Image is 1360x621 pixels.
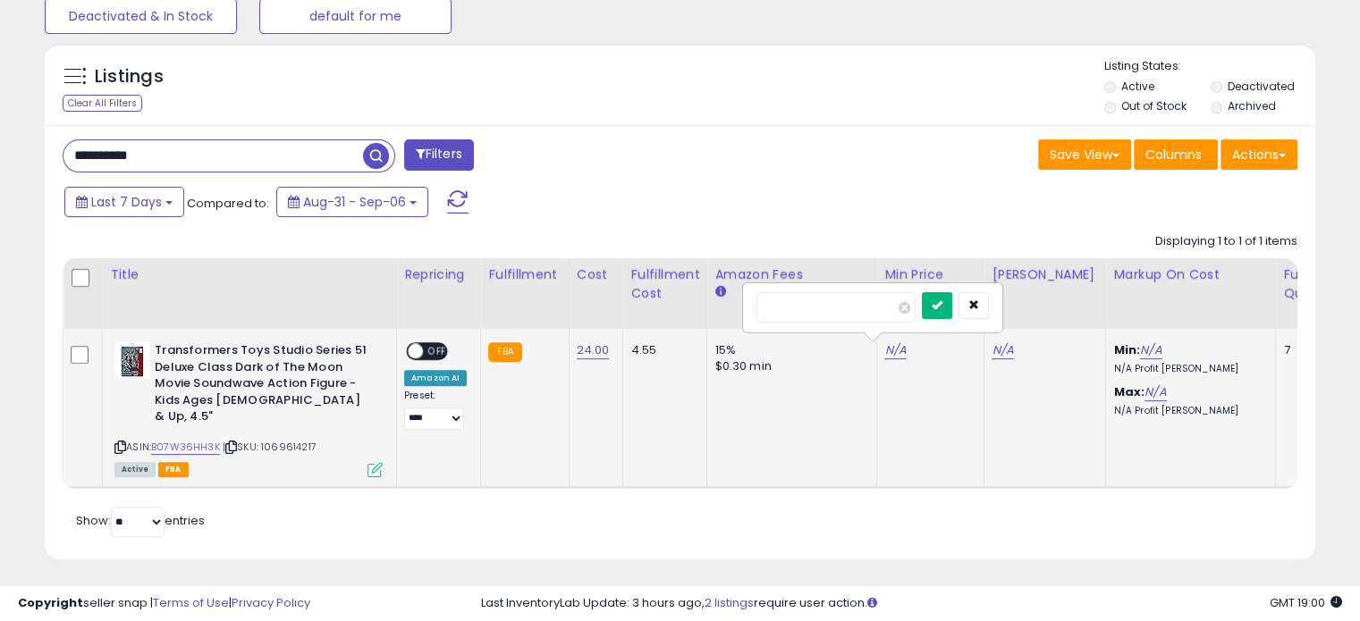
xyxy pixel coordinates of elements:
[1221,139,1297,170] button: Actions
[155,342,372,430] b: Transformers Toys Studio Series 51 Deluxe Class Dark of The Moon Movie Soundwave Action Figure - ...
[151,440,220,455] a: B07W36HH3K
[884,341,906,359] a: N/A
[187,195,269,212] span: Compared to:
[114,342,383,474] div: ASIN:
[1283,342,1339,358] div: 7
[1038,139,1131,170] button: Save View
[1113,341,1140,358] b: Min:
[423,344,452,359] span: OFF
[64,187,184,217] button: Last 7 Days
[404,390,467,430] div: Preset:
[714,265,869,284] div: Amazon Fees
[714,342,863,358] div: 15%
[95,64,164,89] h5: Listings
[63,95,142,112] div: Clear All Filters
[1270,594,1342,611] span: 2025-09-14 19:00 GMT
[114,342,150,378] img: 51WdDA0m11L._SL40_.jpg
[1227,98,1275,113] label: Archived
[76,512,205,529] span: Show: entries
[404,139,474,171] button: Filters
[18,594,83,611] strong: Copyright
[1121,98,1187,113] label: Out of Stock
[577,265,616,284] div: Cost
[630,265,699,303] div: Fulfillment Cost
[714,358,863,374] div: $0.30 min
[992,265,1098,284] div: [PERSON_NAME]
[714,284,725,300] small: Amazon Fees.
[488,265,561,284] div: Fulfillment
[404,265,473,284] div: Repricing
[153,594,229,611] a: Terms of Use
[1113,265,1268,284] div: Markup on Cost
[114,462,156,477] span: All listings currently available for purchase on Amazon
[488,342,521,362] small: FBA
[1227,79,1294,94] label: Deactivated
[1121,79,1154,94] label: Active
[1145,383,1166,401] a: N/A
[91,193,162,211] span: Last 7 Days
[1155,233,1297,250] div: Displaying 1 to 1 of 1 items
[705,594,754,611] a: 2 listings
[1283,265,1345,303] div: Fulfillable Quantity
[1134,139,1218,170] button: Columns
[232,594,310,611] a: Privacy Policy
[1113,405,1262,417] p: N/A Profit [PERSON_NAME]
[18,595,310,612] div: seller snap | |
[110,265,389,284] div: Title
[577,341,610,359] a: 24.00
[992,341,1013,359] a: N/A
[481,595,1342,612] div: Last InventoryLab Update: 3 hours ago, require user action.
[1145,146,1202,164] span: Columns
[1104,58,1315,75] p: Listing States:
[404,370,467,386] div: Amazon AI
[1106,258,1276,329] th: The percentage added to the cost of goods (COGS) that forms the calculator for Min & Max prices.
[884,265,976,284] div: Min Price
[1140,341,1161,359] a: N/A
[276,187,428,217] button: Aug-31 - Sep-06
[158,462,189,477] span: FBA
[630,342,693,358] div: 4.55
[1113,363,1262,375] p: N/A Profit [PERSON_NAME]
[1113,383,1145,400] b: Max:
[303,193,406,211] span: Aug-31 - Sep-06
[223,440,317,454] span: | SKU: 1069614217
